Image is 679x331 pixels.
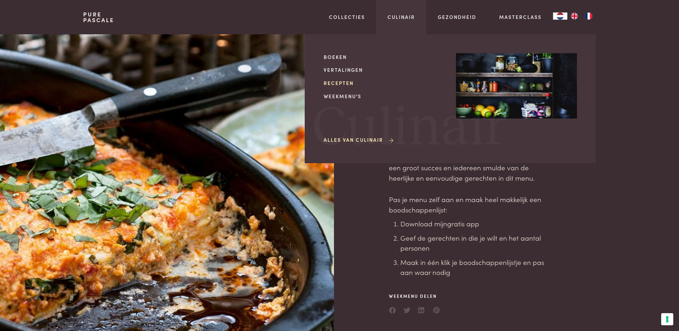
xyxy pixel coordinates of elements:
[438,13,476,21] a: Gezondheid
[83,11,114,23] a: PurePascale
[329,13,365,21] a: Collecties
[400,257,552,277] li: Maak in één klik je boodschappenlijstje en pas aan waar nodig
[553,12,567,20] div: Language
[567,12,596,20] ul: Language list
[389,293,440,299] span: Weekmenu delen
[567,12,582,20] a: EN
[553,12,567,20] a: NL
[324,92,445,100] a: Weekmenu's
[553,12,596,20] aside: Language selected: Nederlands
[499,13,542,21] a: Masterclass
[400,233,552,253] li: Geef de gerechten in die je wilt en het aantal personen
[312,101,506,156] span: Culinair
[447,219,479,228] a: gratis app
[387,13,415,21] a: Culinair
[582,12,596,20] a: FR
[324,79,445,87] a: Recepten
[324,53,445,61] a: Boeken
[389,194,552,215] p: Pas je menu zelf aan en maak heel makkelijk een boodschappenlijst:
[324,136,395,144] a: Alles van Culinair
[456,53,577,119] img: Culinair
[324,66,445,74] a: Vertalingen
[661,313,673,325] button: Uw voorkeuren voor toestemming voor trackingtechnologieën
[400,219,552,229] li: Download mijn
